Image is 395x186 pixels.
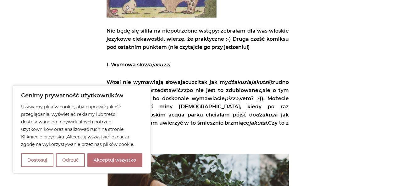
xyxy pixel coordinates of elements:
em: jakutsi [251,79,269,85]
em: dżakuzi [228,79,248,85]
em: jakutsi. [249,120,268,126]
em: pizza, [225,96,240,101]
strong: 1. Wymowa słowa [107,62,170,68]
button: Dostosuj [21,153,53,167]
p: Nie będę się siliła na niepotrzebne wstępy: zebrałam dla was włoskie językowe ciekawostki, wierzę... [107,27,289,51]
em: zz [181,87,186,93]
button: Odrzuć [56,153,85,167]
strong: jacuzzi [181,79,199,85]
p: Włosi nie wymawiają słowa tak jak my a (trudno mi fonetycznie przedstawić bo nie jest to zdublowa... [107,78,289,135]
p: Używamy plików cookie, aby poprawić jakość przeglądania, wyświetlać reklamy lub treści dostosowan... [21,103,142,148]
em: jacuzzi [152,62,170,68]
p: Cenimy prywatność użytkowników [21,92,142,99]
em: dżakuzi [256,112,276,118]
button: Akceptuj wszystko [87,153,142,167]
em: c, [258,87,262,93]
